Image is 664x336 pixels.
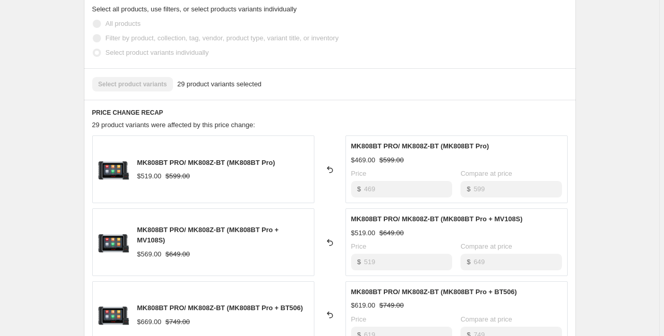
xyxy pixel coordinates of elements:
strike: $599.00 [380,155,404,165]
div: $469.00 [351,155,376,165]
span: Price [351,315,367,323]
span: $ [467,258,470,266]
span: All products [106,20,141,27]
span: Compare at price [460,170,512,177]
span: Price [351,170,367,177]
span: MK808BT PRO/ MK808Z-BT (MK808BT Pro + MV108S) [351,215,523,223]
div: $519.00 [137,171,162,181]
img: MK808BT_Pro_01_80x.png [98,299,129,330]
h6: PRICE CHANGE RECAP [92,109,568,117]
span: MK808BT PRO/ MK808Z-BT (MK808BT Pro + MV108S) [137,226,279,244]
div: $519.00 [351,228,376,238]
span: Select product variants individually [106,49,209,56]
span: MK808BT PRO/ MK808Z-BT (MK808BT Pro) [351,142,489,150]
span: 29 product variants were affected by this price change: [92,121,255,129]
strike: $749.00 [166,317,190,327]
span: $ [357,185,361,193]
strike: $649.00 [380,228,404,238]
span: Price [351,242,367,250]
span: 29 product variants selected [177,79,262,89]
div: $619.00 [351,300,376,311]
span: Compare at price [460,242,512,250]
span: MK808BT PRO/ MK808Z-BT (MK808BT Pro) [137,159,276,166]
span: MK808BT PRO/ MK808Z-BT (MK808BT Pro + BT506) [351,288,517,296]
img: MK808BT_Pro_01_80x.png [98,227,129,258]
span: MK808BT PRO/ MK808Z-BT (MK808BT Pro + BT506) [137,304,303,312]
strike: $749.00 [380,300,404,311]
span: Filter by product, collection, tag, vendor, product type, variant title, or inventory [106,34,339,42]
span: Compare at price [460,315,512,323]
div: $569.00 [137,249,162,259]
div: $669.00 [137,317,162,327]
img: MK808BT_Pro_01_80x.png [98,154,129,185]
strike: $649.00 [166,249,190,259]
span: $ [357,258,361,266]
span: $ [467,185,470,193]
strike: $599.00 [166,171,190,181]
span: Select all products, use filters, or select products variants individually [92,5,297,13]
